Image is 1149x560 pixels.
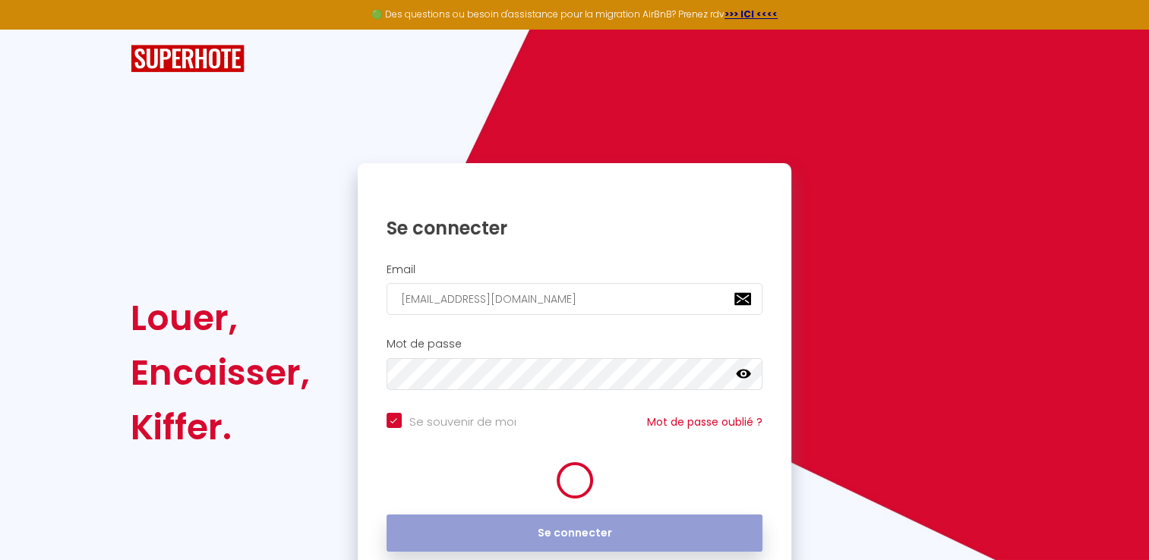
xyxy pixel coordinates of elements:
div: Louer, [131,291,310,345]
button: Se connecter [387,514,763,552]
a: >>> ICI <<<< [724,8,778,20]
input: Ton Email [387,283,763,315]
div: Kiffer. [131,400,310,455]
h1: Se connecter [387,216,763,240]
div: Encaisser, [131,345,310,400]
a: Mot de passe oublié ? [647,414,762,429]
img: SuperHote logo [131,45,245,73]
h2: Email [387,263,763,276]
h2: Mot de passe [387,338,763,351]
